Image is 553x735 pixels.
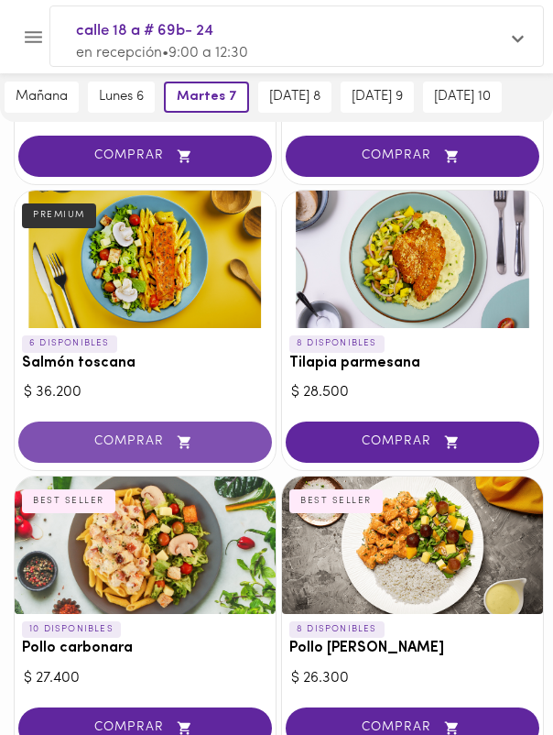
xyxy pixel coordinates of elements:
[258,82,331,113] button: [DATE] 8
[282,477,543,614] div: Pollo Tikka Massala
[289,641,536,657] h3: Pollo [PERSON_NAME]
[24,382,266,403] div: $ 36.200
[309,434,516,450] span: COMPRAR
[5,82,79,113] button: mañana
[99,89,144,105] span: lunes 6
[15,477,276,614] div: Pollo carbonara
[289,489,383,513] div: BEST SELLER
[289,621,385,638] p: 8 DISPONIBLES
[18,422,272,463] button: COMPRAR
[18,136,272,177] button: COMPRAR
[22,356,268,372] h3: Salmón toscana
[291,382,534,403] div: $ 28.500
[22,621,121,638] p: 10 DISPONIBLES
[24,668,266,689] div: $ 27.400
[164,82,249,113] button: martes 7
[76,46,248,60] span: en recepción • 9:00 a 12:30
[291,668,534,689] div: $ 26.300
[269,89,320,105] span: [DATE] 8
[22,489,115,513] div: BEST SELLER
[423,82,502,113] button: [DATE] 10
[22,335,117,352] p: 6 DISPONIBLES
[286,136,539,177] button: COMPRAR
[289,335,385,352] p: 8 DISPONIBLES
[286,422,539,463] button: COMPRAR
[434,89,491,105] span: [DATE] 10
[11,15,56,60] button: Menu
[465,647,553,735] iframe: Messagebird Livechat Widget
[76,19,499,43] span: calle 18 a # 69b- 24
[22,203,96,227] div: PREMIUM
[15,191,276,328] div: Salmón toscana
[341,82,414,113] button: [DATE] 9
[22,641,268,657] h3: Pollo carbonara
[177,89,236,105] span: martes 7
[88,82,155,113] button: lunes 6
[41,148,249,164] span: COMPRAR
[309,148,516,164] span: COMPRAR
[289,356,536,372] h3: Tilapia parmesana
[352,89,403,105] span: [DATE] 9
[282,191,543,328] div: Tilapia parmesana
[16,89,68,105] span: mañana
[41,434,249,450] span: COMPRAR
